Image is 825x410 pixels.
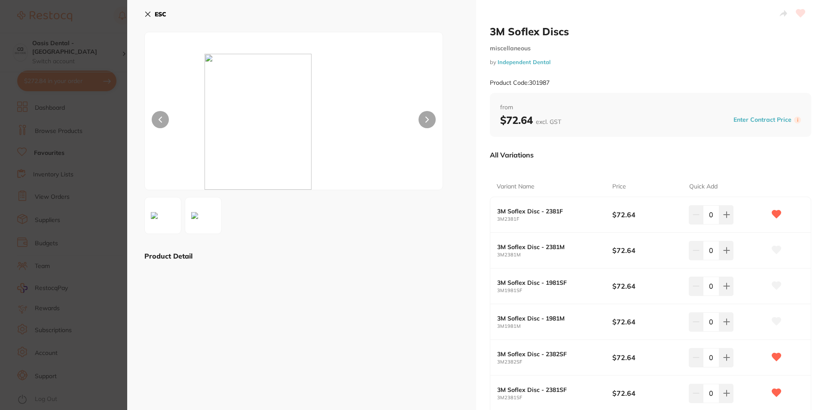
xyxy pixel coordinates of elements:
[612,246,681,255] b: $72.64
[612,210,681,219] b: $72.64
[612,388,681,398] b: $72.64
[497,279,601,286] b: 3M Soflex Disc - 1981SF
[497,395,612,401] small: 3M2381SF
[497,351,601,358] b: 3M Soflex Disc - 2382SF
[497,359,612,365] small: 3M2382SF
[500,114,561,126] b: $72.64
[612,353,681,362] b: $72.64
[490,59,811,65] small: by
[490,25,811,38] h2: 3M Soflex Discs
[490,151,534,159] p: All Variations
[497,182,535,191] p: Variant Name
[612,182,626,191] p: Price
[497,252,612,258] small: 3M2381M
[497,244,601,250] b: 3M Soflex Disc - 2381M
[490,45,811,52] small: miscellaneous
[498,59,550,65] a: Independent Dental
[205,54,383,190] img: NC5wbmc
[497,315,601,322] b: 3M Soflex Disc - 1981M
[500,103,801,112] span: from
[689,182,718,191] p: Quick Add
[144,7,166,22] button: ESC
[612,281,681,291] b: $72.64
[144,252,192,260] b: Product Detail
[794,117,801,123] label: i
[536,118,561,126] span: excl. GST
[497,208,601,215] b: 3M Soflex Disc - 2381F
[731,116,794,124] button: Enter Contract Price
[612,317,681,327] b: $72.64
[490,79,550,86] small: Product Code: 301987
[155,10,166,18] b: ESC
[497,216,612,222] small: 3M2381F
[188,209,202,222] img: cm9kdWN0LmpwZw
[497,386,601,393] b: 3M Soflex Disc - 2381SF
[147,209,161,222] img: NC5wbmc
[497,324,612,329] small: 3M1981M
[497,288,612,293] small: 3M1981SF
